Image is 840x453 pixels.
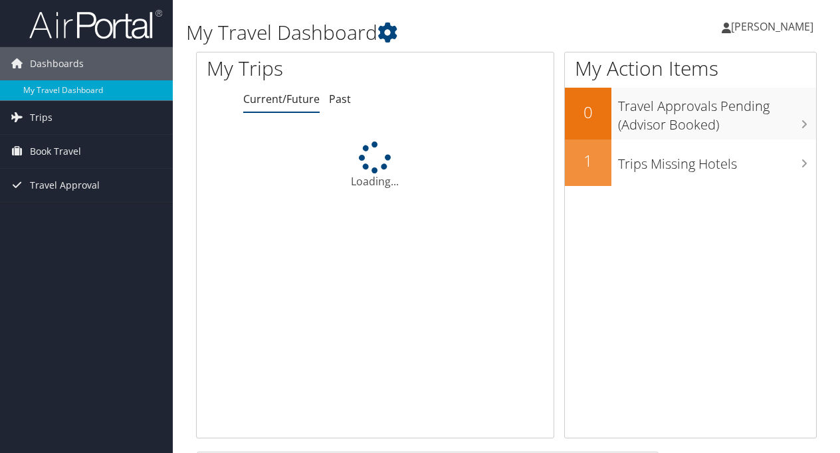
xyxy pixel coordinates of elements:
[731,19,813,34] span: [PERSON_NAME]
[207,54,395,82] h1: My Trips
[30,169,100,202] span: Travel Approval
[197,141,554,189] div: Loading...
[243,92,320,106] a: Current/Future
[565,139,816,186] a: 1Trips Missing Hotels
[565,101,611,124] h2: 0
[618,148,816,173] h3: Trips Missing Hotels
[618,90,816,134] h3: Travel Approvals Pending (Advisor Booked)
[30,135,81,168] span: Book Travel
[722,7,827,46] a: [PERSON_NAME]
[329,92,351,106] a: Past
[565,88,816,139] a: 0Travel Approvals Pending (Advisor Booked)
[565,54,816,82] h1: My Action Items
[30,101,52,134] span: Trips
[186,19,613,46] h1: My Travel Dashboard
[565,149,611,172] h2: 1
[29,9,162,40] img: airportal-logo.png
[30,47,84,80] span: Dashboards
